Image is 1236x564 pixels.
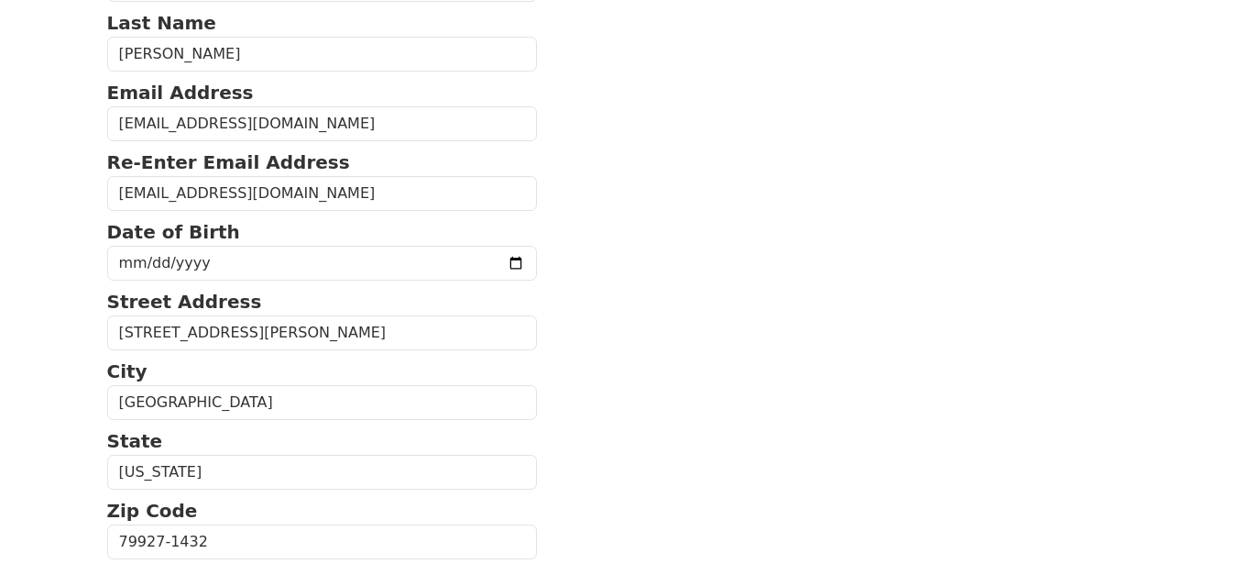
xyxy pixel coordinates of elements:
strong: Zip Code [107,500,198,522]
strong: Email Address [107,82,254,104]
strong: Re-Enter Email Address [107,151,350,173]
input: Street Address [107,315,538,350]
input: Re-Enter Email Address [107,176,538,211]
input: Zip Code [107,525,538,559]
strong: City [107,360,148,382]
strong: State [107,430,163,452]
strong: Last Name [107,12,216,34]
input: Email Address [107,106,538,141]
strong: Street Address [107,291,262,313]
input: Last Name [107,37,538,72]
strong: Date of Birth [107,221,240,243]
input: City [107,385,538,420]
